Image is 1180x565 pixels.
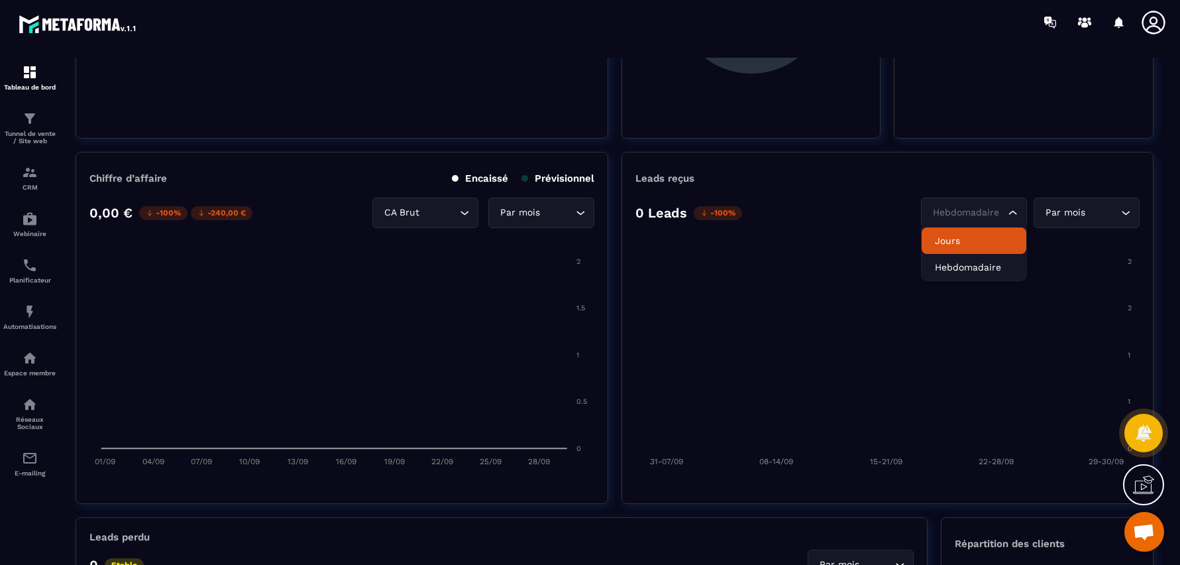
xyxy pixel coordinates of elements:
[191,206,252,220] p: -240,00 €
[1128,397,1130,406] tspan: 1
[3,440,56,487] a: emailemailE-mailing
[935,261,1013,274] p: Hebdomadaire
[22,164,38,180] img: formation
[930,206,1005,220] input: Search for option
[22,397,38,412] img: social-network
[22,111,38,127] img: formation
[95,457,115,466] tspan: 01/09
[22,64,38,80] img: formation
[372,198,478,228] div: Search for option
[288,457,308,466] tspan: 13/09
[1089,457,1124,466] tspan: 29-30/09
[3,340,56,387] a: automationsautomationsEspace membre
[384,457,405,466] tspan: 19/09
[336,457,356,466] tspan: 16/09
[3,323,56,330] p: Automatisations
[955,538,1140,550] p: Répartition des clients
[635,205,687,221] p: 0 Leads
[3,247,56,294] a: schedulerschedulerPlanificateur
[89,531,150,543] p: Leads perdu
[921,198,1027,228] div: Search for option
[3,416,56,430] p: Réseaux Sociaux
[3,294,56,340] a: automationsautomationsAutomatisations
[142,457,164,466] tspan: 04/09
[528,457,550,466] tspan: 28/09
[635,172,694,184] p: Leads reçus
[3,387,56,440] a: social-networksocial-networkRéseaux Sociaux
[576,304,585,312] tspan: 1.5
[422,206,456,220] input: Search for option
[1088,206,1118,220] input: Search for option
[3,230,56,237] p: Webinaire
[381,206,422,220] span: CA Brut
[1128,257,1132,266] tspan: 2
[3,54,56,101] a: formationformationTableau de bord
[89,205,133,221] p: 0,00 €
[576,257,580,266] tspan: 2
[22,450,38,466] img: email
[543,206,572,220] input: Search for option
[1128,351,1130,359] tspan: 1
[3,101,56,155] a: formationformationTunnel de vente / Site web
[3,201,56,247] a: automationsautomationsWebinaire
[1128,304,1132,312] tspan: 2
[3,84,56,91] p: Tableau de bord
[694,206,742,220] p: -100%
[3,277,56,284] p: Planificateur
[89,172,167,184] p: Chiffre d’affaire
[452,172,508,184] p: Encaissé
[22,257,38,273] img: scheduler
[979,457,1014,466] tspan: 22-28/09
[870,457,902,466] tspan: 15-21/09
[521,172,594,184] p: Prévisionnel
[3,130,56,145] p: Tunnel de vente / Site web
[935,234,1013,247] p: Jours
[19,12,138,36] img: logo
[576,444,581,453] tspan: 0
[488,198,594,228] div: Search for option
[1034,198,1140,228] div: Search for option
[1124,512,1164,552] a: Ouvrir le chat
[22,304,38,320] img: automations
[22,350,38,366] img: automations
[139,206,188,220] p: -100%
[431,457,453,466] tspan: 22/09
[239,457,260,466] tspan: 10/09
[576,351,579,359] tspan: 1
[576,397,587,406] tspan: 0.5
[650,457,683,466] tspan: 31-07/09
[22,211,38,227] img: automations
[191,457,212,466] tspan: 07/09
[759,457,793,466] tspan: 08-14/09
[3,369,56,377] p: Espace membre
[1042,206,1088,220] span: Par mois
[3,155,56,201] a: formationformationCRM
[3,470,56,477] p: E-mailing
[497,206,543,220] span: Par mois
[480,457,502,466] tspan: 25/09
[3,184,56,191] p: CRM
